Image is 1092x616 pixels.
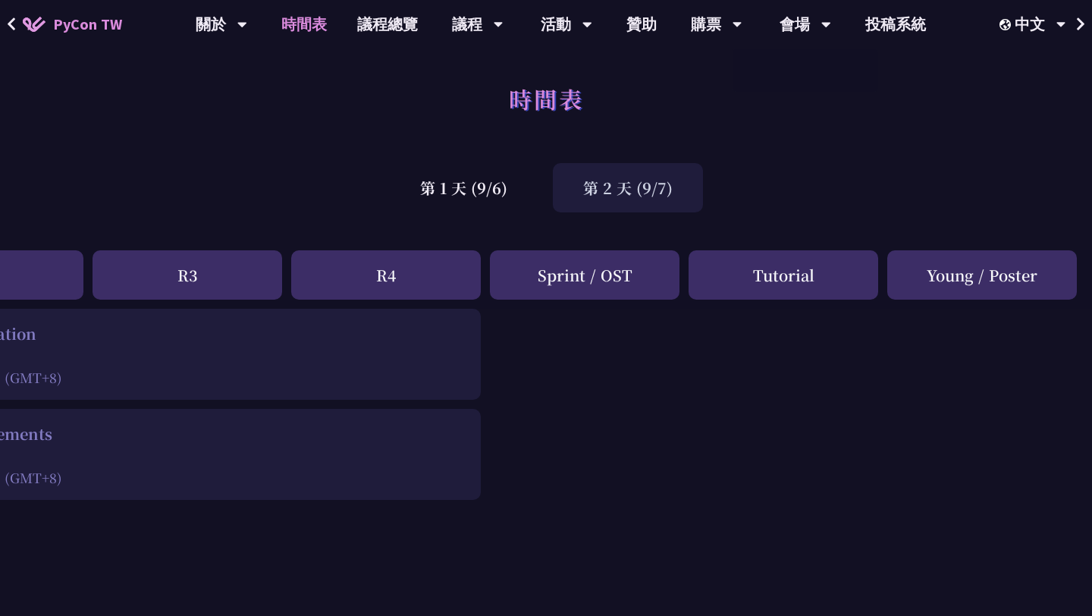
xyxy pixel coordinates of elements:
[689,250,878,300] div: Tutorial
[93,250,282,300] div: R3
[490,250,679,300] div: Sprint / OST
[53,13,122,36] span: PyCon TW
[8,5,137,43] a: PyCon TW
[390,163,538,212] div: 第 1 天 (9/6)
[291,250,481,300] div: R4
[23,17,45,32] img: Home icon of PyCon TW 2025
[887,250,1077,300] div: Young / Poster
[509,76,584,121] h1: 時間表
[553,163,703,212] div: 第 2 天 (9/7)
[999,19,1015,30] img: Locale Icon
